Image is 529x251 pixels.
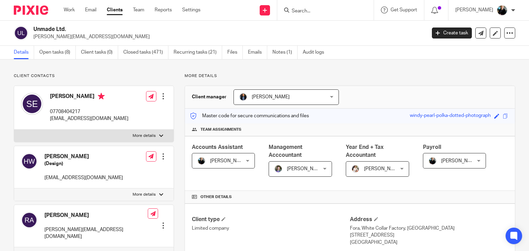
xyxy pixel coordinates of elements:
[182,7,200,13] a: Settings
[248,46,267,59] a: Emails
[428,157,437,165] img: nicky-partington.jpg
[133,192,156,197] p: More details
[350,225,508,232] p: Fora, White Collar Factory, [GEOGRAPHIC_DATA]
[350,232,508,239] p: [STREET_ADDRESS]
[33,33,422,40] p: [PERSON_NAME][EMAIL_ADDRESS][DOMAIN_NAME]
[44,212,148,219] h4: [PERSON_NAME]
[291,8,353,14] input: Search
[227,46,243,59] a: Files
[441,159,479,163] span: [PERSON_NAME]
[174,46,222,59] a: Recurring tasks (21)
[44,153,123,160] h4: [PERSON_NAME]
[410,112,491,120] div: windy-pearl-polka-dotted-photograph
[133,133,156,139] p: More details
[346,144,384,158] span: Year End + Tax Accountant
[21,153,38,170] img: svg%3E
[455,7,493,13] p: [PERSON_NAME]
[192,225,350,232] p: Limited company
[192,94,227,100] h3: Client manager
[14,26,28,40] img: svg%3E
[98,93,105,100] i: Primary
[351,165,360,173] img: Kayleigh%20Henson.jpeg
[272,46,298,59] a: Notes (1)
[192,216,350,223] h4: Client type
[200,127,241,132] span: Team assignments
[81,46,118,59] a: Client tasks (0)
[50,108,128,115] p: 07708404217
[33,26,344,33] h2: Unmade Ltd.
[252,95,290,99] span: [PERSON_NAME]
[44,174,123,181] p: [EMAIL_ADDRESS][DOMAIN_NAME]
[423,144,441,150] span: Payroll
[50,93,128,101] h4: [PERSON_NAME]
[239,93,247,101] img: martin-hickman.jpg
[133,7,144,13] a: Team
[155,7,172,13] a: Reports
[44,160,123,167] h5: (Design)
[190,112,309,119] p: Master code for secure communications and files
[14,46,34,59] a: Details
[200,194,232,200] span: Other details
[303,46,329,59] a: Audit logs
[350,216,508,223] h4: Address
[39,46,76,59] a: Open tasks (8)
[350,239,508,246] p: [GEOGRAPHIC_DATA]
[85,7,96,13] a: Email
[269,144,302,158] span: Management Acccountant
[364,166,402,171] span: [PERSON_NAME]
[21,93,43,115] img: svg%3E
[44,226,148,240] p: [PERSON_NAME][EMAIL_ADDRESS][DOMAIN_NAME]
[192,144,243,150] span: Accounts Assistant
[50,115,128,122] p: [EMAIL_ADDRESS][DOMAIN_NAME]
[210,159,248,163] span: [PERSON_NAME]
[107,7,123,13] a: Clients
[497,5,508,16] img: nicky-partington.jpg
[391,8,417,12] span: Get Support
[287,166,325,171] span: [PERSON_NAME]
[274,165,282,173] img: 1530183611242%20(1).jpg
[14,73,174,79] p: Client contacts
[123,46,168,59] a: Closed tasks (471)
[14,6,48,15] img: Pixie
[64,7,75,13] a: Work
[185,73,515,79] p: More details
[197,157,206,165] img: nicky-partington.jpg
[21,212,38,228] img: svg%3E
[432,28,472,39] a: Create task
